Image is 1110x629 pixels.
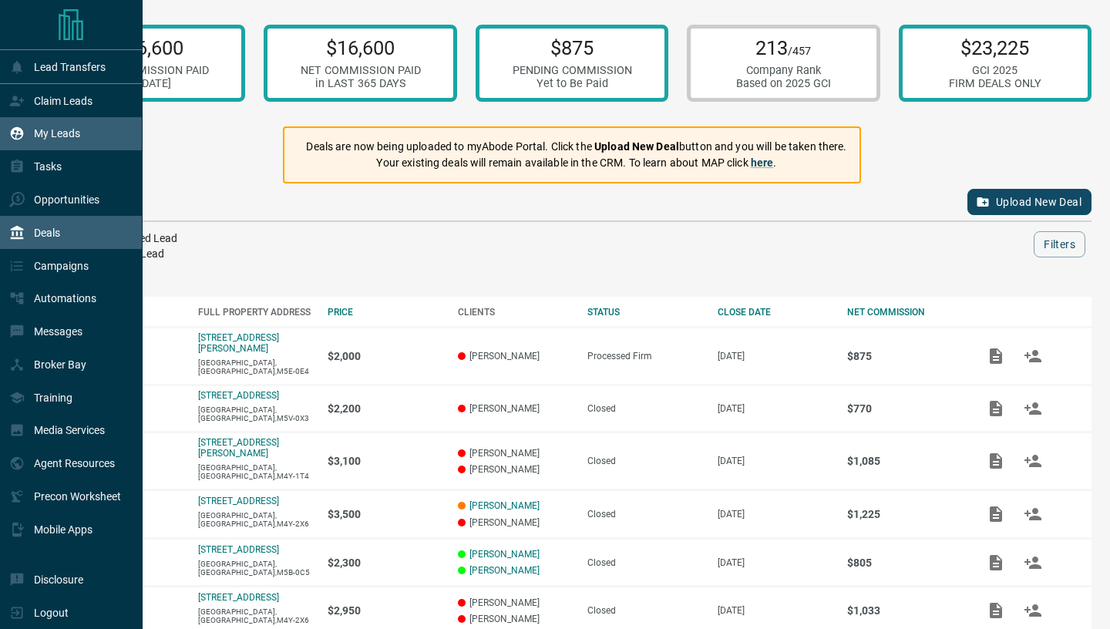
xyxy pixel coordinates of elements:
[328,350,442,362] p: $2,000
[1014,350,1051,361] span: Match Clients
[977,557,1014,567] span: Add / View Documents
[736,64,831,77] div: Company Rank
[328,307,442,318] div: PRICE
[751,156,774,169] a: here
[847,508,962,520] p: $1,225
[1034,231,1085,257] button: Filters
[594,140,679,153] strong: Upload New Deal
[328,508,442,520] p: $3,500
[1014,508,1051,519] span: Match Clients
[718,557,832,568] p: [DATE]
[587,403,702,414] div: Closed
[328,604,442,617] p: $2,950
[847,350,962,362] p: $875
[328,455,442,467] p: $3,100
[718,456,832,466] p: [DATE]
[718,307,832,318] div: CLOSE DATE
[198,463,313,480] p: [GEOGRAPHIC_DATA],[GEOGRAPHIC_DATA],M4Y-1T4
[458,597,573,608] p: [PERSON_NAME]
[306,139,846,155] p: Deals are now being uploaded to myAbode Portal. Click the button and you will be taken there.
[977,455,1014,466] span: Add / View Documents
[198,307,313,318] div: FULL PROPERTY ADDRESS
[847,455,962,467] p: $1,085
[513,64,632,77] div: PENDING COMMISSION
[89,77,209,90] div: in [DATE]
[198,496,279,506] a: [STREET_ADDRESS]
[847,604,962,617] p: $1,033
[718,403,832,414] p: [DATE]
[198,358,313,375] p: [GEOGRAPHIC_DATA],[GEOGRAPHIC_DATA],M5E-0E4
[1014,402,1051,413] span: Match Clients
[306,155,846,171] p: Your existing deals will remain available in the CRM. To learn about MAP click .
[949,77,1041,90] div: FIRM DEALS ONLY
[718,605,832,616] p: [DATE]
[847,557,962,569] p: $805
[458,464,573,475] p: [PERSON_NAME]
[847,307,962,318] div: NET COMMISSION
[458,448,573,459] p: [PERSON_NAME]
[718,351,832,362] p: [DATE]
[328,402,442,415] p: $2,200
[977,402,1014,413] span: Add / View Documents
[458,614,573,624] p: [PERSON_NAME]
[198,544,279,555] a: [STREET_ADDRESS]
[301,77,421,90] div: in LAST 365 DAYS
[587,509,702,520] div: Closed
[469,500,540,511] a: [PERSON_NAME]
[513,77,632,90] div: Yet to Be Paid
[513,36,632,59] p: $875
[718,509,832,520] p: [DATE]
[328,557,442,569] p: $2,300
[469,565,540,576] a: [PERSON_NAME]
[198,332,279,354] a: [STREET_ADDRESS][PERSON_NAME]
[458,403,573,414] p: [PERSON_NAME]
[301,36,421,59] p: $16,600
[977,350,1014,361] span: Add / View Documents
[198,592,279,603] a: [STREET_ADDRESS]
[198,405,313,422] p: [GEOGRAPHIC_DATA],[GEOGRAPHIC_DATA],M5V-0X3
[1014,604,1051,615] span: Match Clients
[301,64,421,77] div: NET COMMISSION PAID
[788,45,811,58] span: /457
[977,604,1014,615] span: Add / View Documents
[198,607,313,624] p: [GEOGRAPHIC_DATA],[GEOGRAPHIC_DATA],M4Y-2X6
[977,508,1014,519] span: Add / View Documents
[198,560,313,577] p: [GEOGRAPHIC_DATA],[GEOGRAPHIC_DATA],M5B-0C5
[587,605,702,616] div: Closed
[198,390,279,401] a: [STREET_ADDRESS]
[198,437,279,459] a: [STREET_ADDRESS][PERSON_NAME]
[89,36,209,59] p: $16,600
[587,307,702,318] div: STATUS
[198,511,313,528] p: [GEOGRAPHIC_DATA],[GEOGRAPHIC_DATA],M4Y-2X6
[967,189,1091,215] button: Upload New Deal
[949,64,1041,77] div: GCI 2025
[587,557,702,568] div: Closed
[1014,455,1051,466] span: Match Clients
[847,402,962,415] p: $770
[458,307,573,318] div: CLIENTS
[736,36,831,59] p: 213
[458,351,573,362] p: [PERSON_NAME]
[1014,557,1051,567] span: Match Clients
[736,77,831,90] div: Based on 2025 GCI
[587,351,702,362] div: Processed Firm
[949,36,1041,59] p: $23,225
[458,517,573,528] p: [PERSON_NAME]
[89,64,209,77] div: NET COMMISSION PAID
[587,456,702,466] div: Closed
[469,549,540,560] a: [PERSON_NAME]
